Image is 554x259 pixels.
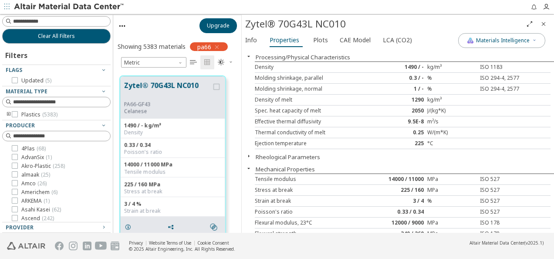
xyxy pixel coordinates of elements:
[46,153,52,161] span: ( 1 )
[124,101,212,108] div: PA66-GF43
[197,43,211,51] span: pa66
[255,107,378,114] div: Spec. heat capacity of melt
[470,240,544,246] div: (v2025.1)
[476,64,526,71] div: ISO 1183
[199,18,237,33] button: Upgrade
[523,17,537,31] button: Full Screen
[21,180,47,187] span: Amco
[427,176,476,183] div: MPa
[2,120,111,131] button: Producer
[476,198,526,204] div: ISO 527
[255,140,378,147] div: Ejection temperature
[218,59,225,66] i: 
[256,153,320,161] button: Rheological Parameters
[378,219,427,226] div: 12000 / 9000
[6,88,47,95] span: Material Type
[124,149,221,156] div: Poisson's ratio
[6,224,34,231] span: Provider
[458,33,545,48] button: AI CopilotMaterials Intelligence
[255,85,378,92] div: Molding shrinkage, normal
[255,96,378,103] div: Density of melt
[6,111,12,118] i: toogle group
[255,198,378,204] div: Strain at break
[2,44,32,65] div: Filters
[378,140,427,147] div: 225
[245,33,257,47] span: Info
[378,107,427,114] div: 2050
[42,111,57,118] span: ( 5383 )
[21,206,61,213] span: Asahi Kasei
[467,37,474,44] img: AI Copilot
[124,188,221,195] div: Stress at break
[121,57,186,68] div: Unit System
[378,176,427,183] div: 14000 / 11000
[378,85,427,92] div: 1 / -
[207,22,230,29] span: Upgrade
[121,57,186,68] span: Metric
[378,75,427,82] div: 0.3 / -
[256,53,350,61] button: Processing/Physical Characteristics
[37,145,46,152] span: ( 68 )
[21,171,50,178] span: almaak
[124,80,212,101] button: Zytel® 70G43L NC010
[2,29,111,44] button: Clear All Filters
[41,171,50,178] span: ( 25 )
[21,77,51,84] span: Updated
[6,66,22,74] span: Flags
[42,215,54,222] span: ( 242 )
[129,246,235,252] div: © 2025 Altair Engineering, Inc. All Rights Reserved.
[245,17,523,31] div: Zytel® 70G43L NC010
[242,165,256,172] button: Close
[270,33,299,47] span: Properties
[378,198,427,204] div: 3 / 4
[255,118,378,125] div: Effective thermal diffusivity
[21,163,65,170] span: Akro-Plastic
[427,64,476,71] div: kg/m³
[255,230,378,237] div: Flexural strength
[45,77,51,84] span: ( 5 )
[197,240,229,246] a: Cookie Consent
[149,240,191,246] a: Website Terms of Use
[186,55,200,69] button: Table View
[124,122,221,129] div: 1490 / - kg/m³
[118,42,186,51] div: Showing 5383 materials
[14,3,125,11] img: Altair Material Data Center
[124,142,221,149] div: 0.33 / 0.34
[427,219,476,226] div: MPa
[7,242,45,250] img: Altair Engineering
[204,59,211,66] i: 
[124,208,221,215] div: Strain at break
[124,181,221,188] div: 225 / 160 MPa
[6,122,35,129] span: Producer
[427,230,476,237] div: MPa
[378,64,427,71] div: 1490 / -
[476,176,526,183] div: ISO 527
[21,154,52,161] span: AdvanSix
[340,33,371,47] span: CAE Model
[53,162,65,170] span: ( 258 )
[427,96,476,103] div: kg/m³
[427,118,476,125] div: m²/s
[242,53,256,60] button: Close
[378,129,427,136] div: 0.25
[427,129,476,136] div: W/(m*K)
[121,218,139,236] button: Details
[255,129,378,136] div: Thermal conductivity of melt
[124,161,221,168] div: 14000 / 11000 MPa
[378,118,427,125] div: 9.5E-8
[44,197,50,204] span: ( 1 )
[476,37,530,44] span: Materials Intelligence
[378,208,427,215] div: 0.33 / 0.34
[206,218,225,236] button: Similar search
[210,224,217,231] i: 
[378,187,427,194] div: 225 / 160
[21,145,46,152] span: 4Plas
[51,188,57,196] span: ( 6 )
[427,198,476,204] div: %
[21,111,57,118] span: Plastics
[190,59,197,66] i: 
[313,33,328,47] span: Plots
[124,168,221,175] div: Tensile modulus
[427,187,476,194] div: MPa
[37,180,47,187] span: ( 26 )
